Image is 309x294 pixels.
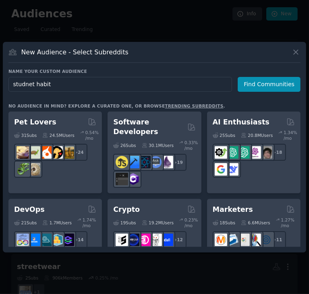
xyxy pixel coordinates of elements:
[215,234,227,246] img: AskMarketing
[127,234,139,246] img: web3
[249,146,261,159] img: OpenAIDev
[185,140,200,151] div: 0.33 % /mo
[170,154,187,171] div: + 19
[50,146,63,159] img: PetAdvice
[185,217,200,228] div: 0.23 % /mo
[161,156,173,168] img: elixir
[14,217,37,228] div: 21 Sub s
[213,117,270,127] h2: AI Enthusiasts
[260,234,272,246] img: OnlineMarketing
[213,130,235,141] div: 25 Sub s
[8,77,232,92] input: Pick a short name, like "Digital Marketers" or "Movie-Goers"
[238,77,301,92] button: Find Communities
[269,231,286,248] div: + 11
[83,217,98,228] div: 1.74 % /mo
[8,68,301,74] h3: Name your custom audience
[39,146,52,159] img: cockatiel
[260,146,272,159] img: ArtificalIntelligence
[149,234,162,246] img: CryptoNews
[127,173,139,185] img: csharp
[241,130,273,141] div: 20.8M Users
[28,163,40,176] img: ballpython
[14,117,56,127] h2: Pet Lovers
[269,144,286,161] div: + 18
[71,144,87,161] div: + 24
[113,217,136,228] div: 19 Sub s
[226,146,238,159] img: chatgpt_promptDesign
[17,163,29,176] img: herpetology
[8,103,225,109] div: No audience in mind? Explore a curated one, or browse .
[226,163,238,176] img: DeepSeek
[39,234,52,246] img: platformengineering
[284,130,299,141] div: 1.34 % /mo
[14,205,45,215] h2: DevOps
[14,130,37,141] div: 31 Sub s
[17,234,29,246] img: Docker_DevOps
[62,234,74,246] img: PlatformEngineers
[161,234,173,246] img: defi_
[42,130,74,141] div: 24.5M Users
[71,231,87,248] div: + 14
[42,217,72,228] div: 1.7M Users
[138,234,151,246] img: defiblockchain
[241,217,270,228] div: 6.6M Users
[237,146,250,159] img: chatgpt_prompts_
[28,234,40,246] img: DevOpsLinks
[127,156,139,168] img: iOSProgramming
[215,163,227,176] img: GoogleGeminiAI
[226,234,238,246] img: Emailmarketing
[281,217,297,228] div: 1.27 % /mo
[62,146,74,159] img: dogbreed
[237,234,250,246] img: googleads
[116,234,128,246] img: ethstaker
[116,156,128,168] img: learnjavascript
[149,156,162,168] img: AskComputerScience
[28,146,40,159] img: turtle
[249,234,261,246] img: MarketingResearch
[142,217,174,228] div: 19.2M Users
[21,48,129,56] h3: New Audience - Select Subreddits
[85,130,101,141] div: 0.54 % /mo
[165,104,223,108] a: trending subreddits
[50,234,63,246] img: aws_cdk
[113,205,140,215] h2: Crypto
[142,140,174,151] div: 30.1M Users
[213,217,235,228] div: 18 Sub s
[215,146,227,159] img: AItoolsCatalog
[113,140,136,151] div: 26 Sub s
[213,205,253,215] h2: Marketers
[116,173,128,185] img: software
[17,146,29,159] img: leopardgeckos
[138,156,151,168] img: reactnative
[113,117,184,137] h2: Software Developers
[170,231,187,248] div: + 12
